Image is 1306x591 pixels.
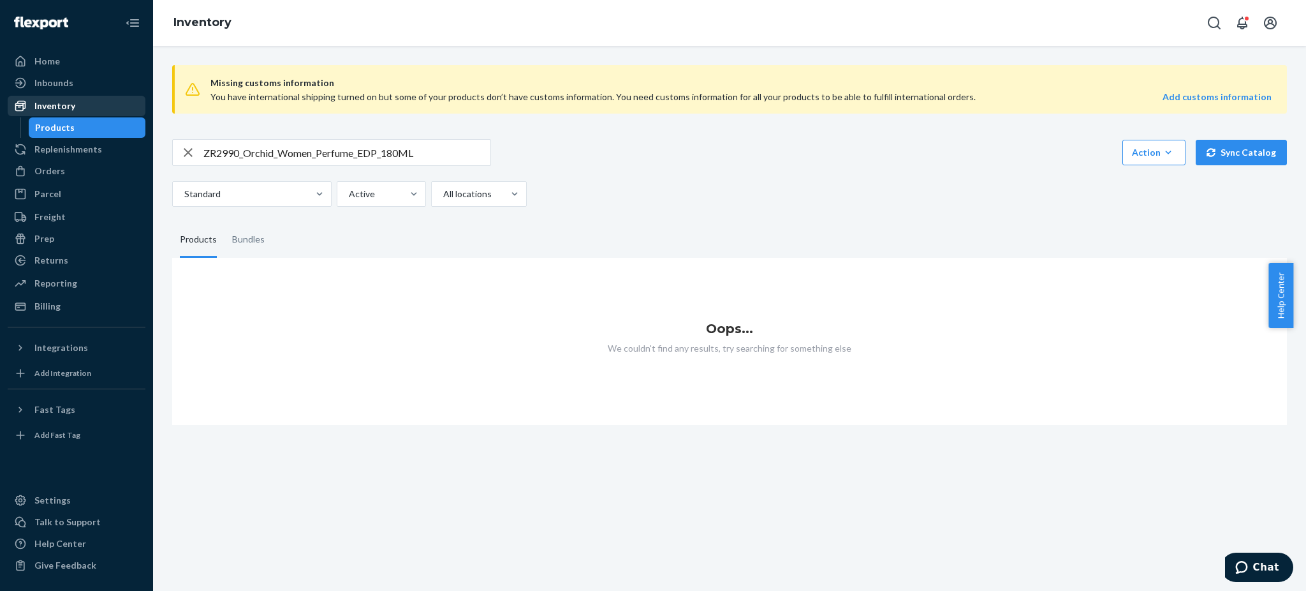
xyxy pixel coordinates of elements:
a: Billing [8,296,145,317]
div: Prep [34,232,54,245]
button: Action [1122,140,1185,165]
h1: Oops... [172,322,1287,336]
div: Add Fast Tag [34,430,80,440]
a: Help Center [8,534,145,554]
span: Missing customs information [210,75,1272,91]
button: Open notifications [1229,10,1255,36]
button: Sync Catalog [1196,140,1287,165]
div: Fast Tags [34,403,75,416]
a: Inventory [8,96,145,116]
input: Search inventory by name or sku [203,140,490,165]
a: Inbounds [8,73,145,93]
button: Give Feedback [8,555,145,576]
div: Orders [34,165,65,177]
a: Orders [8,161,145,181]
button: Open account menu [1258,10,1283,36]
button: Help Center [1268,263,1293,328]
div: Integrations [34,341,88,354]
div: Help Center [34,537,86,550]
a: Inventory [173,15,231,29]
button: Talk to Support [8,512,145,532]
div: Products [180,222,217,258]
iframe: Opens a widget where you can chat to one of our agents [1225,553,1293,585]
a: Add Integration [8,363,145,384]
a: Products [29,117,146,138]
strong: Add customs information [1163,91,1272,102]
a: Reporting [8,273,145,294]
div: Freight [34,211,66,223]
button: Integrations [8,338,145,358]
div: Replenishments [34,143,102,156]
div: Home [34,55,60,68]
div: Give Feedback [34,559,96,572]
div: You have international shipping turned on but some of your products don’t have customs informatio... [210,91,1059,103]
div: Inventory [34,100,75,112]
input: Standard [183,188,184,200]
div: Billing [34,300,61,313]
button: Close Navigation [120,10,145,36]
a: Prep [8,228,145,249]
ol: breadcrumbs [163,4,242,41]
img: Flexport logo [14,17,68,29]
button: Fast Tags [8,400,145,420]
div: Returns [34,254,68,267]
a: Replenishments [8,139,145,160]
div: Add Integration [34,368,91,378]
a: Freight [8,207,145,227]
a: Add customs information [1163,91,1272,103]
div: Bundles [232,222,265,258]
a: Parcel [8,184,145,204]
div: Action [1132,146,1176,159]
a: Returns [8,250,145,271]
a: Settings [8,490,145,511]
a: Add Fast Tag [8,425,145,445]
div: Products [35,121,75,134]
p: We couldn't find any results, try searching for something else [172,342,1287,355]
button: Open Search Box [1201,10,1227,36]
a: Home [8,51,145,71]
div: Inbounds [34,77,73,89]
input: All locations [442,188,443,200]
input: Active [348,188,349,200]
div: Talk to Support [34,516,101,528]
div: Reporting [34,277,77,290]
div: Settings [34,494,71,507]
div: Parcel [34,188,61,200]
